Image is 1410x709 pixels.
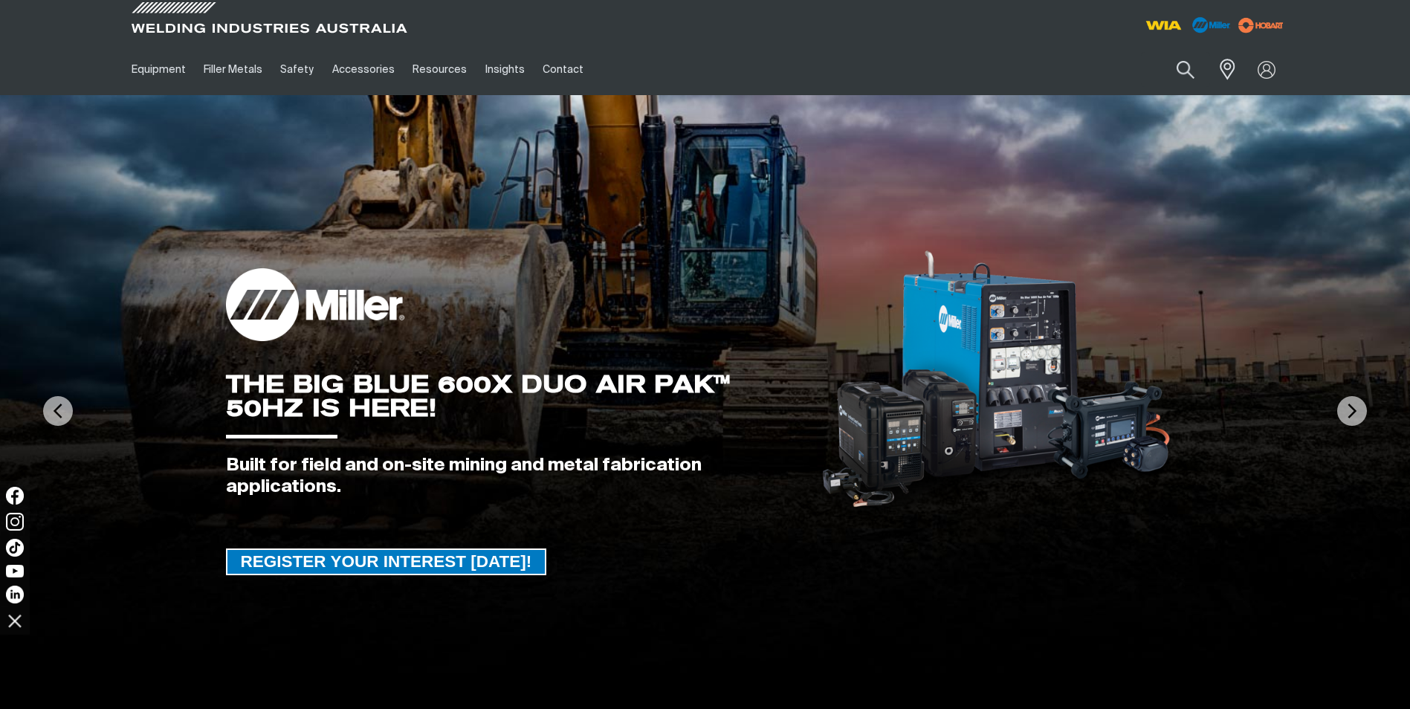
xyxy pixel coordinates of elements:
[2,608,28,633] img: hide socials
[123,44,997,95] nav: Main
[6,586,24,603] img: LinkedIn
[227,548,546,575] span: REGISTER YOUR INTEREST [DATE]!
[1234,14,1288,36] img: miller
[123,44,195,95] a: Equipment
[323,44,404,95] a: Accessories
[6,513,24,531] img: Instagram
[226,548,547,575] a: REGISTER YOUR INTEREST TODAY!
[195,44,271,95] a: Filler Metals
[6,487,24,505] img: Facebook
[226,372,798,420] div: THE BIG BLUE 600X DUO AIR PAK™ 50HZ IS HERE!
[1337,396,1367,426] img: NextArrow
[271,44,323,95] a: Safety
[43,396,73,426] img: PrevArrow
[1160,52,1211,87] button: Search products
[404,44,476,95] a: Resources
[6,565,24,577] img: YouTube
[6,539,24,557] img: TikTok
[226,455,798,498] div: Built for field and on-site mining and metal fabrication applications.
[534,44,592,95] a: Contact
[1141,52,1210,87] input: Product name or item number...
[476,44,533,95] a: Insights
